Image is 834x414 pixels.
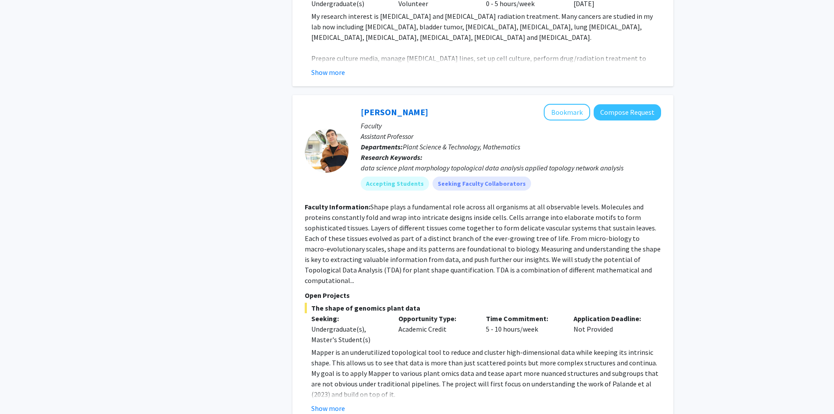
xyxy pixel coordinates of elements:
p: Assistant Professor [361,131,661,142]
span: My research interest is [MEDICAL_DATA] and [MEDICAL_DATA] radiation treatment. Many cancers are s... [311,12,653,42]
button: Compose Request to Erik Amézquita [594,104,661,120]
p: Seeking: [311,313,386,324]
p: Mapper is an underutilized topological tool to reduce and cluster high-dimensional data while kee... [311,347,661,400]
button: Show more [311,67,345,78]
span: The shape of genomics plant data [305,303,661,313]
p: Faculty [361,120,661,131]
p: Open Projects [305,290,661,301]
button: Show more [311,403,345,414]
mat-chip: Seeking Faculty Collaborators [433,177,531,191]
div: data science plant morphology topological data analysis applied topology network analysis [361,163,661,173]
b: Research Keywords: [361,153,422,162]
span: Plant Science & Technology, Mathematics [403,142,520,151]
fg-read-more: Shape plays a fundamental role across all organisms at all observable levels. Molecules and prote... [305,202,661,285]
div: Not Provided [567,313,655,345]
div: Academic Credit [392,313,479,345]
iframe: Chat [7,375,37,407]
div: Undergraduate(s), Master's Student(s) [311,324,386,345]
mat-chip: Accepting Students [361,177,429,191]
a: [PERSON_NAME] [361,106,428,117]
b: Departments: [361,142,403,151]
p: Time Commitment: [486,313,560,324]
div: 5 - 10 hours/week [479,313,567,345]
p: Opportunity Type: [398,313,473,324]
p: Application Deadline: [574,313,648,324]
span: Prepare culture media, manage [MEDICAL_DATA] lines, set up cell culture, perform drug/radiation t... [311,54,651,84]
b: Faculty Information: [305,202,370,211]
button: Add Erik Amézquita to Bookmarks [544,104,590,120]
